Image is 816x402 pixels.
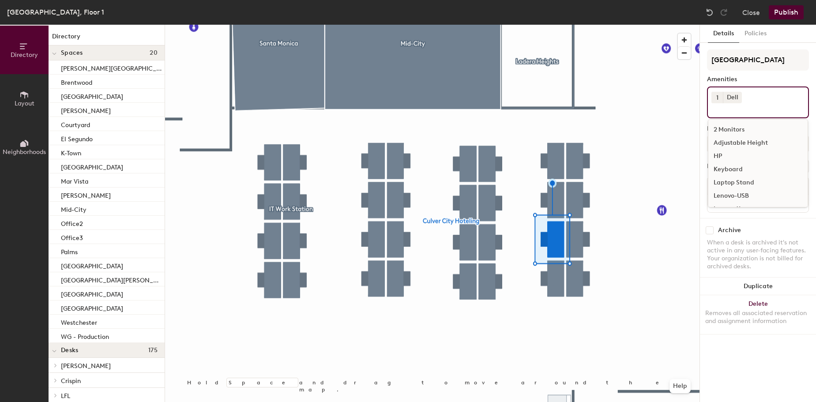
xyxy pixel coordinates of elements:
p: Westchester [61,316,97,327]
button: DeleteRemoves all associated reservation and assignment information [700,295,816,334]
div: When a desk is archived it's not active in any user-facing features. Your organization is not bil... [707,239,809,271]
p: Office2 [61,218,83,228]
p: [GEOGRAPHIC_DATA] [61,90,123,101]
h1: Directory [49,32,165,45]
button: Close [742,5,760,19]
span: LFL [61,392,70,400]
p: [PERSON_NAME] [61,189,111,199]
p: WG - Production [61,331,109,341]
p: Palms [61,246,78,256]
p: [PERSON_NAME][GEOGRAPHIC_DATA] [61,62,163,72]
span: Crispin [61,377,81,385]
span: Directory [11,51,38,59]
p: [GEOGRAPHIC_DATA] [61,302,123,312]
p: Office3 [61,232,83,242]
p: Courtyard [61,119,90,129]
button: Hoteled [707,136,809,152]
p: Mar Vista [61,175,88,185]
p: Brentwood [61,76,92,86]
span: 1 [716,93,718,102]
p: Mid-City [61,203,86,214]
button: 1 [711,92,723,103]
span: [PERSON_NAME] [61,362,111,370]
span: 20 [150,49,158,56]
button: Publish [769,5,804,19]
p: K-Town [61,147,81,157]
span: Layout [15,100,34,107]
div: Lenovo-USB [708,189,808,203]
div: Laptop Stand [708,176,808,189]
div: Archive [718,227,741,234]
button: Policies [739,25,772,43]
span: Spaces [61,49,83,56]
div: [GEOGRAPHIC_DATA], Floor 1 [7,7,104,18]
p: [GEOGRAPHIC_DATA] [61,288,123,298]
span: 175 [148,347,158,354]
div: Removes all associated reservation and assignment information [705,309,811,325]
span: Desks [61,347,78,354]
div: 2 Monitors [708,123,808,136]
span: Neighborhoods [3,148,46,156]
div: Amenities [707,76,809,83]
button: Help [669,379,691,393]
img: Undo [705,8,714,17]
p: [GEOGRAPHIC_DATA][PERSON_NAME] [61,274,163,284]
div: HP [708,150,808,163]
button: Details [708,25,739,43]
div: Adjustable Height [708,136,808,150]
div: Dell [723,92,742,103]
button: Duplicate [700,278,816,295]
div: Lenovo-X [708,203,808,216]
p: [GEOGRAPHIC_DATA] [61,161,123,171]
p: El Segundo [61,133,93,143]
div: Keyboard [708,163,808,176]
p: [PERSON_NAME] [61,105,111,115]
div: Desk Type [707,125,809,132]
p: [GEOGRAPHIC_DATA] [61,260,123,270]
div: Desks [707,163,724,170]
img: Redo [719,8,728,17]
